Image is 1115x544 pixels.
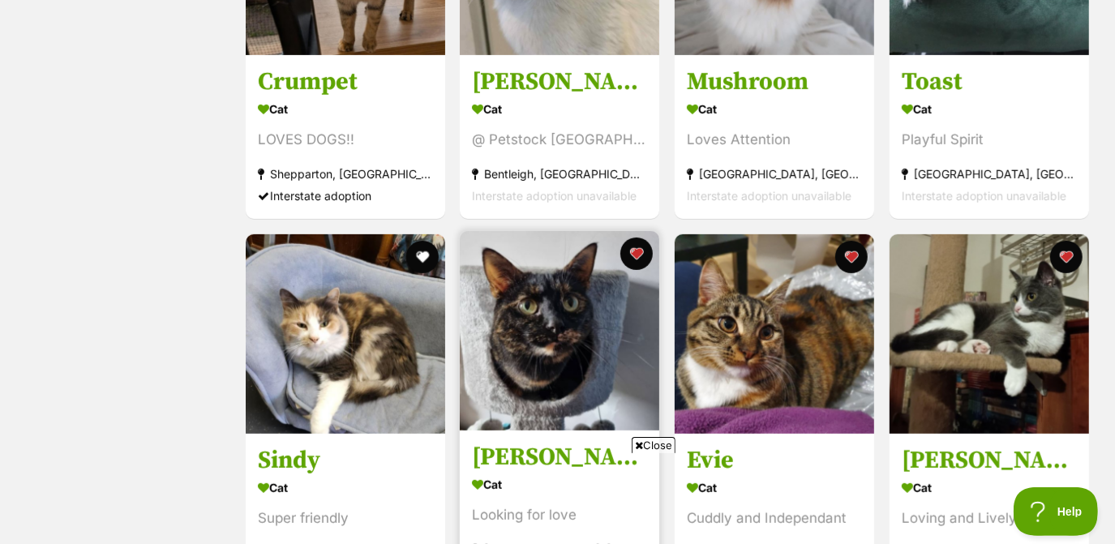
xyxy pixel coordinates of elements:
div: Cat [902,97,1077,121]
div: Loves Attention [687,129,862,151]
a: Toast Cat Playful Spirit [GEOGRAPHIC_DATA], [GEOGRAPHIC_DATA] Interstate adoption unavailable fav... [890,54,1089,219]
iframe: Help Scout Beacon - Open [1014,487,1099,536]
span: Interstate adoption unavailable [472,189,637,203]
div: [GEOGRAPHIC_DATA], [GEOGRAPHIC_DATA] [687,163,862,185]
div: Bentleigh, [GEOGRAPHIC_DATA] [472,163,647,185]
h3: Mushroom [687,66,862,97]
iframe: Advertisement [557,535,558,536]
h3: Sindy [258,446,433,477]
a: Mushroom Cat Loves Attention [GEOGRAPHIC_DATA], [GEOGRAPHIC_DATA] Interstate adoption unavailable... [675,54,874,219]
a: Crumpet Cat LOVES DOGS!! Shepparton, [GEOGRAPHIC_DATA] Interstate adoption favourite [246,54,445,219]
div: Loving and Lively [902,508,1077,530]
div: Cat [472,97,647,121]
img: Evie [675,234,874,434]
span: Interstate adoption unavailable [687,189,851,203]
button: favourite [620,238,653,270]
img: Susan [890,234,1089,434]
div: @ Petstock [GEOGRAPHIC_DATA] [472,129,647,151]
div: Shepparton, [GEOGRAPHIC_DATA] [258,163,433,185]
h3: Evie [687,446,862,477]
div: Playful Spirit [902,129,1077,151]
h3: Toast [902,66,1077,97]
div: Cat [902,477,1077,500]
div: Cat [258,97,433,121]
h3: [PERSON_NAME] [472,66,647,97]
h3: Crumpet [258,66,433,97]
span: Close [632,437,675,453]
button: favourite [835,241,868,273]
div: Super friendly [258,508,433,530]
img: Sindy [246,234,445,434]
div: Interstate adoption [258,185,433,207]
a: [PERSON_NAME] Cat @ Petstock [GEOGRAPHIC_DATA] Bentleigh, [GEOGRAPHIC_DATA] Interstate adoption u... [460,54,659,219]
div: [GEOGRAPHIC_DATA], [GEOGRAPHIC_DATA] [902,163,1077,185]
h3: [PERSON_NAME] [902,446,1077,477]
h3: [PERSON_NAME] [472,443,647,473]
span: Interstate adoption unavailable [902,189,1066,203]
div: Cat [687,97,862,121]
div: LOVES DOGS!! [258,129,433,151]
button: favourite [1050,241,1083,273]
button: favourite [405,241,438,273]
div: Cat [258,477,433,500]
img: Bonnie [460,231,659,430]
